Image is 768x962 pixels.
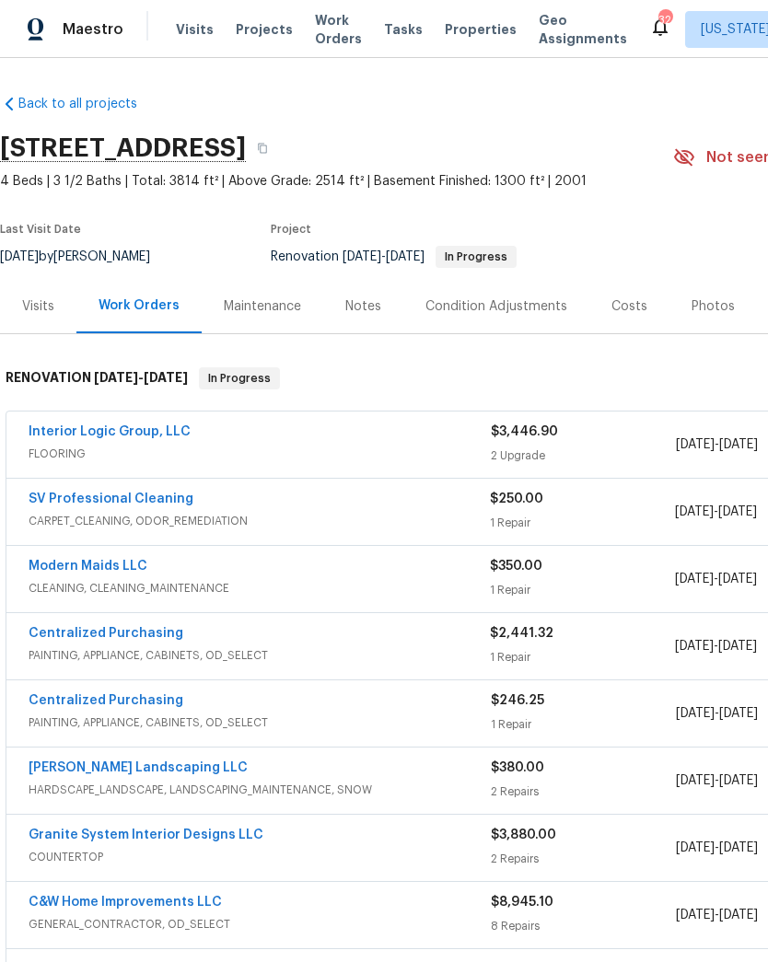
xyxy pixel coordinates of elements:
[425,297,567,316] div: Condition Adjustments
[675,570,757,588] span: -
[676,438,715,451] span: [DATE]
[29,560,147,573] a: Modern Maids LLC
[343,250,381,263] span: [DATE]
[611,297,647,316] div: Costs
[491,425,558,438] span: $3,446.90
[29,627,183,640] a: Centralized Purchasing
[201,369,278,388] span: In Progress
[676,906,758,924] span: -
[29,713,491,732] span: PAINTING, APPLIANCE, CABINETS, OD_SELECT
[29,579,490,597] span: CLEANING, CLEANING_MAINTENANCE
[675,640,714,653] span: [DATE]
[491,694,544,707] span: $246.25
[6,367,188,389] h6: RENOVATION
[491,761,544,774] span: $380.00
[29,761,248,774] a: [PERSON_NAME] Landscaping LLC
[22,297,54,316] div: Visits
[675,573,714,585] span: [DATE]
[491,850,676,868] div: 2 Repairs
[29,896,222,909] a: C&W Home Improvements LLC
[345,297,381,316] div: Notes
[437,251,515,262] span: In Progress
[386,250,425,263] span: [DATE]
[718,640,757,653] span: [DATE]
[271,250,517,263] span: Renovation
[29,694,183,707] a: Centralized Purchasing
[490,493,543,505] span: $250.00
[491,446,676,465] div: 2 Upgrade
[676,435,758,454] span: -
[718,505,757,518] span: [DATE]
[719,707,758,720] span: [DATE]
[236,20,293,39] span: Projects
[99,296,180,315] div: Work Orders
[491,829,556,841] span: $3,880.00
[491,896,553,909] span: $8,945.10
[29,915,491,933] span: GENERAL_CONTRACTOR, OD_SELECT
[343,250,425,263] span: -
[445,20,517,39] span: Properties
[719,909,758,921] span: [DATE]
[176,20,214,39] span: Visits
[29,646,490,665] span: PAINTING, APPLIANCE, CABINETS, OD_SELECT
[491,917,676,935] div: 8 Repairs
[675,637,757,655] span: -
[29,829,263,841] a: Granite System Interior Designs LLC
[490,648,674,666] div: 1 Repair
[692,297,735,316] div: Photos
[675,505,714,518] span: [DATE]
[490,581,674,599] div: 1 Repair
[676,774,715,787] span: [DATE]
[491,782,676,801] div: 2 Repairs
[29,781,491,799] span: HARDSCAPE_LANDSCAPE, LANDSCAPING_MAINTENANCE, SNOW
[29,445,491,463] span: FLOORING
[658,11,671,29] div: 32
[29,493,193,505] a: SV Professional Cleaning
[490,514,674,532] div: 1 Repair
[94,371,138,384] span: [DATE]
[246,132,279,165] button: Copy Address
[675,503,757,521] span: -
[719,438,758,451] span: [DATE]
[719,774,758,787] span: [DATE]
[676,841,715,854] span: [DATE]
[676,707,715,720] span: [DATE]
[676,839,758,857] span: -
[718,573,757,585] span: [DATE]
[719,841,758,854] span: [DATE]
[676,704,758,723] span: -
[384,23,423,36] span: Tasks
[29,512,490,530] span: CARPET_CLEANING, ODOR_REMEDIATION
[676,771,758,790] span: -
[491,715,676,734] div: 1 Repair
[94,371,188,384] span: -
[676,909,715,921] span: [DATE]
[29,425,191,438] a: Interior Logic Group, LLC
[490,627,553,640] span: $2,441.32
[224,297,301,316] div: Maintenance
[490,560,542,573] span: $350.00
[315,11,362,48] span: Work Orders
[144,371,188,384] span: [DATE]
[63,20,123,39] span: Maestro
[271,224,311,235] span: Project
[29,848,491,866] span: COUNTERTOP
[539,11,627,48] span: Geo Assignments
